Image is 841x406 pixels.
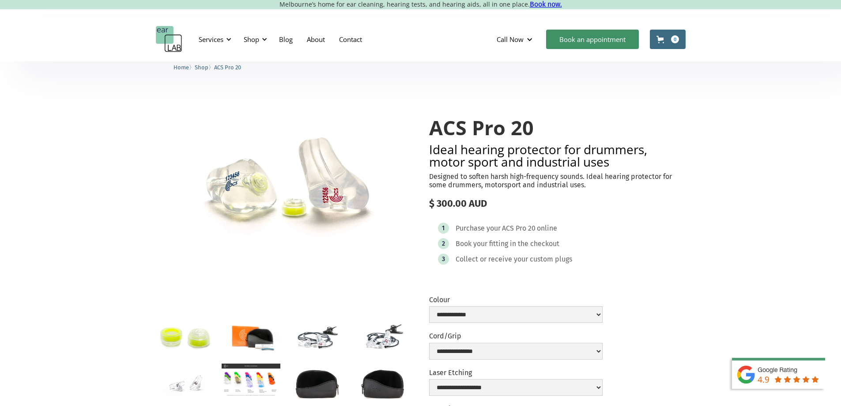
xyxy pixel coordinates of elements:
[429,332,603,340] label: Cord/Grip
[156,317,215,356] a: open lightbox
[502,224,536,233] div: ACS Pro 20
[173,63,195,72] li: 〉
[195,63,208,71] a: Shop
[353,317,412,356] a: open lightbox
[156,99,412,275] img: ACS Pro 20
[214,63,241,71] a: ACS Pro 20
[238,26,270,53] div: Shop
[456,255,572,264] div: Collect or receive your custom plugs
[173,63,189,71] a: Home
[442,225,445,231] div: 1
[497,35,524,44] div: Call Now
[429,198,686,209] div: $ 300.00 AUD
[429,172,686,189] p: Designed to soften harsh high-frequency sounds. Ideal hearing protector for some drummers, motors...
[429,296,603,304] label: Colour
[442,240,445,247] div: 2
[272,27,300,52] a: Blog
[546,30,639,49] a: Book an appointment
[222,364,280,397] a: open lightbox
[456,224,501,233] div: Purchase your
[650,30,686,49] a: Open cart
[156,99,412,275] a: open lightbox
[353,364,412,402] a: open lightbox
[222,317,280,357] a: open lightbox
[671,35,679,43] div: 0
[244,35,259,44] div: Shop
[195,63,214,72] li: 〉
[287,317,346,356] a: open lightbox
[429,117,686,139] h1: ACS Pro 20
[332,27,369,52] a: Contact
[429,368,603,377] label: Laser Etching
[429,143,686,168] h2: Ideal hearing protector for drummers, motor sport and industrial uses
[199,35,223,44] div: Services
[195,64,208,71] span: Shop
[214,64,241,71] span: ACS Pro 20
[287,364,346,402] a: open lightbox
[156,26,182,53] a: home
[442,256,445,262] div: 3
[537,224,557,233] div: online
[456,239,559,248] div: Book your fitting in the checkout
[490,26,542,53] div: Call Now
[156,364,215,402] a: open lightbox
[193,26,234,53] div: Services
[300,27,332,52] a: About
[173,64,189,71] span: Home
